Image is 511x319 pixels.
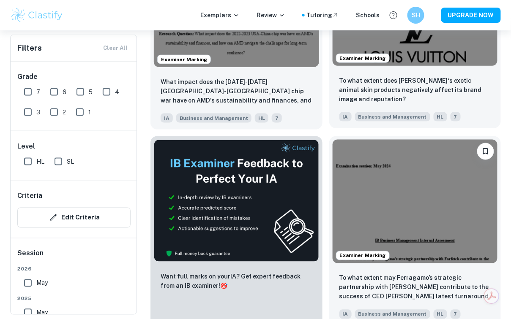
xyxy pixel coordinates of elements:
[36,87,40,97] span: 7
[255,114,268,123] span: HL
[411,11,421,20] h6: SH
[10,7,64,24] img: Clastify logo
[386,8,401,22] button: Help and Feedback
[407,7,424,24] button: SH
[63,87,66,97] span: 6
[161,77,312,106] p: What impact does the 2022-2023 USA-China chip war have on AMD's sustainability and finances, and ...
[336,252,389,260] span: Examiner Marking
[17,208,131,228] button: Edit Criteria
[17,72,131,82] h6: Grade
[17,295,131,303] span: 2025
[176,114,251,123] span: Business and Management
[161,114,173,123] span: IA
[355,112,430,122] span: Business and Management
[89,87,93,97] span: 5
[441,8,501,23] button: UPGRADE NOW
[36,278,48,288] span: May
[477,143,494,160] button: Bookmark
[339,310,352,319] span: IA
[451,112,461,122] span: 7
[339,76,491,104] p: To what extent does Louis Vuitton‘s exotic animal skin products negatively affect its brand image...
[434,112,447,122] span: HL
[17,249,131,265] h6: Session
[339,112,352,122] span: IA
[200,11,240,20] p: Exemplars
[36,108,40,117] span: 3
[17,141,131,151] h6: Level
[257,11,285,20] p: Review
[306,11,339,20] a: Tutoring
[63,108,66,117] span: 2
[336,54,389,62] span: Examiner Marking
[17,265,131,273] span: 2026
[115,87,119,97] span: 4
[333,140,498,263] img: Business and Management IA example thumbnail: To what extent may Ferragamo’s strategic
[88,108,91,117] span: 1
[272,114,282,123] span: 7
[36,308,48,317] span: May
[355,310,430,319] span: Business and Management
[17,42,42,54] h6: Filters
[161,272,312,291] p: Want full marks on your IA ? Get expert feedback from an IB examiner!
[17,191,42,201] h6: Criteria
[451,310,461,319] span: 7
[67,157,74,166] span: SL
[154,140,319,262] img: Thumbnail
[36,157,44,166] span: HL
[158,56,210,63] span: Examiner Marking
[356,11,380,20] a: Schools
[220,283,227,289] span: 🎯
[434,310,447,319] span: HL
[339,273,491,302] p: To what extent may Ferragamo’s strategic partnership with Farfetch contribute to the success of C...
